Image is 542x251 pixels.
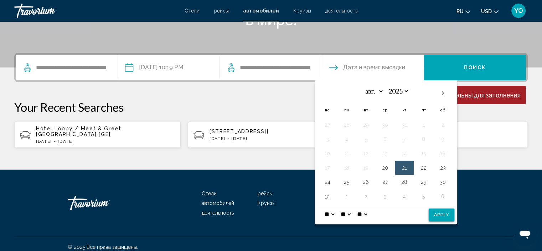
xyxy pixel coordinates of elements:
[407,91,521,99] div: Все поля обязательны для заполнения
[418,177,429,187] button: Day 29
[399,120,410,130] button: Day 31
[185,8,200,14] a: Отели
[322,163,333,173] button: Day 17
[36,126,123,137] span: Hotel Lobby / Meet & Greet, [GEOGRAPHIC_DATA] [GE]
[418,149,429,159] button: Day 15
[293,8,311,14] a: Круизы
[214,8,229,14] a: рейсы
[341,191,352,201] button: Day 1
[380,149,391,159] button: Day 13
[399,149,410,159] button: Day 14
[360,120,372,130] button: Day 29
[341,149,352,159] button: Day 11
[509,3,528,18] button: User Menu
[202,210,234,216] a: деятельность
[437,120,449,130] button: Day 2
[14,4,177,18] a: Travorium
[322,191,333,201] button: Day 31
[16,55,526,80] div: Search widget
[68,192,139,214] a: Travorium
[418,134,429,144] button: Day 8
[437,149,449,159] button: Day 16
[380,177,391,187] button: Day 27
[433,85,453,101] button: Next month
[339,207,352,221] select: Select minute
[322,149,333,159] button: Day 10
[14,100,528,114] p: Your Recent Searches
[341,177,352,187] button: Day 25
[437,163,449,173] button: Day 23
[386,85,409,97] select: Select year
[399,163,410,173] button: Day 21
[513,222,536,245] iframe: Кнопка запуска окна обмена сообщениями
[418,163,429,173] button: Day 22
[360,191,372,201] button: Day 2
[514,7,523,14] span: YO
[380,120,391,130] button: Day 30
[325,8,357,14] a: деятельность
[360,177,372,187] button: Day 26
[341,134,352,144] button: Day 4
[258,200,275,206] a: Круизы
[456,9,464,14] span: ru
[243,8,279,14] a: автомобилей
[188,121,354,148] button: [STREET_ADDRESS]][DATE] - [DATE]
[68,244,138,250] span: © 2025 Все права защищены.
[341,163,352,173] button: Day 18
[437,134,449,144] button: Day 9
[36,139,175,144] p: [DATE] - [DATE]
[380,191,391,201] button: Day 3
[323,207,336,221] select: Select hour
[399,134,410,144] button: Day 7
[437,177,449,187] button: Day 30
[322,177,333,187] button: Day 24
[341,120,352,130] button: Day 28
[481,9,492,14] span: USD
[329,55,405,80] button: Drop-off date
[322,134,333,144] button: Day 3
[202,200,234,206] a: автомобилей
[210,136,349,141] p: [DATE] - [DATE]
[125,55,183,80] button: Pickup date: Aug 20, 2025 10:19 PM
[418,120,429,130] button: Day 1
[360,149,372,159] button: Day 12
[380,134,391,144] button: Day 6
[202,191,217,196] a: Отели
[399,177,410,187] button: Day 28
[429,209,454,221] button: Apply
[464,65,486,71] span: Поиск
[456,6,470,16] button: Change language
[424,55,526,80] button: Поиск
[356,207,368,221] select: Select AM/PM
[360,163,372,173] button: Day 19
[399,191,410,201] button: Day 4
[380,163,391,173] button: Day 20
[361,85,384,97] select: Select month
[418,191,429,201] button: Day 5
[258,191,273,196] a: рейсы
[360,134,372,144] button: Day 5
[481,6,499,16] button: Change currency
[437,191,449,201] button: Day 6
[14,121,181,148] button: Hotel Lobby / Meet & Greet, [GEOGRAPHIC_DATA] [GE][DATE] - [DATE]
[322,120,333,130] button: Day 27
[210,129,269,134] span: [STREET_ADDRESS]]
